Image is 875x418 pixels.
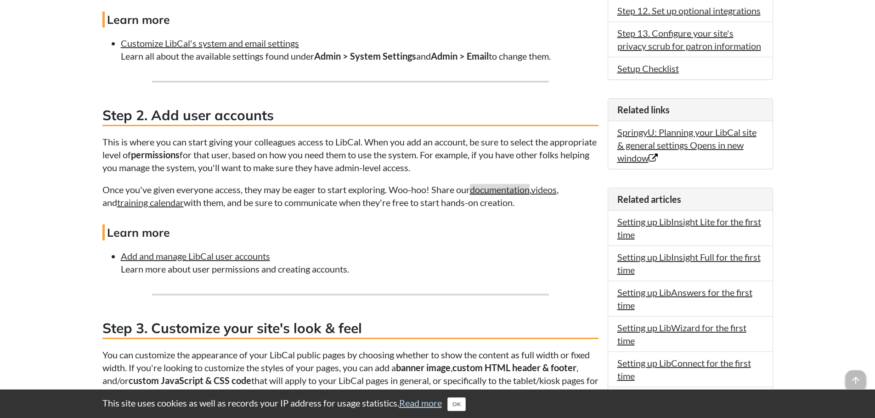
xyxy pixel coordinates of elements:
[129,375,251,386] strong: custom JavaScript & CSS code
[93,396,782,411] div: This site uses cookies as well as records your IP address for usage statistics.
[617,251,761,275] a: Setting up LibInsight Full for the first time
[470,184,530,195] a: documentation
[617,194,681,205] span: Related articles
[617,28,761,51] a: Step 13. Configure your site's privacy scrub for patron information
[846,371,866,382] a: arrow_upward
[102,11,598,28] h4: Learn more
[617,127,756,163] a: SpringyU: Planning your LibCal site & general settings Opens in new window
[531,184,557,195] a: videos
[131,149,180,160] strong: permissions
[617,5,761,16] a: Step 12. Set up optional integrations
[617,63,679,74] a: Setup Checklist
[617,357,751,381] a: Setting up LibConnect for the first time
[431,50,489,61] strong: Admin > Email
[102,318,598,339] h3: Step 3. Customize your site's look & feel
[617,322,746,346] a: Setting up LibWizard for the first time
[121,250,598,275] li: Learn more about user permissions and creating accounts.
[452,362,576,373] strong: custom HTML header & footer
[846,370,866,390] span: arrow_upward
[102,183,598,209] p: Once you've given everyone access, they may be eager to start exploring. Woo-hoo! Share our , , a...
[121,37,598,62] li: Learn all about the available settings found under and to change them.
[617,104,670,115] span: Related links
[102,348,598,400] p: You can customize the appearance of your LibCal public pages by choosing whether to show the cont...
[314,50,416,61] strong: Admin > System Settings
[121,38,299,49] a: Customize LibCal's system and email settings
[447,397,466,411] button: Close
[121,251,270,262] a: Add and manage LibCal user accounts
[399,397,442,408] a: Read more
[102,224,598,240] h4: Learn more
[102,106,598,126] h3: Step 2. Add user accounts
[117,197,184,208] a: training calendar
[396,362,451,373] strong: banner image
[617,216,761,240] a: Setting up LibInsight Lite for the first time
[617,287,752,311] a: Setting up LibAnswers for the first time
[102,135,598,174] p: This is where you can start giving your colleagues access to LibCal. When you add an account, be ...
